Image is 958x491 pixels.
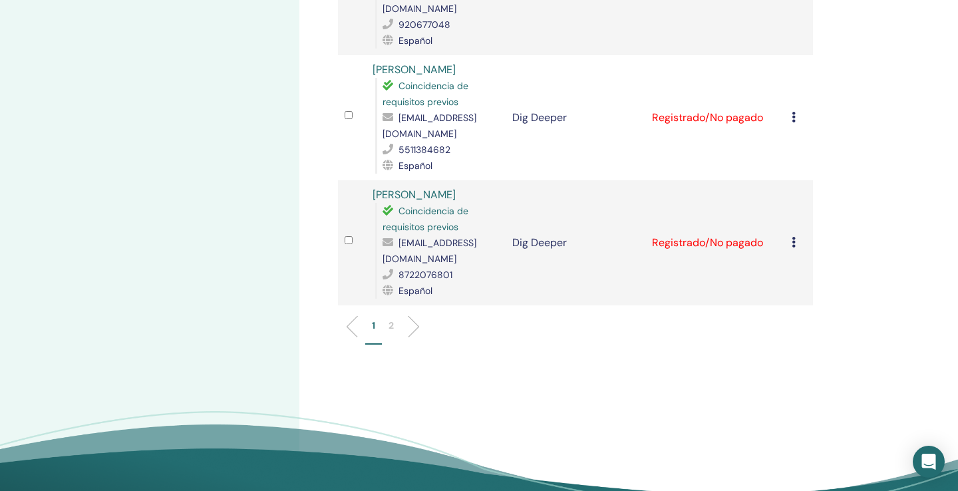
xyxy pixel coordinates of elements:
span: Español [399,285,432,297]
a: [PERSON_NAME] [373,188,456,202]
td: Dig Deeper [506,180,645,305]
div: Open Intercom Messenger [913,446,945,478]
span: 920677048 [399,19,450,31]
span: 5511384682 [399,144,450,156]
span: Coincidencia de requisitos previos [383,205,468,233]
span: Español [399,35,432,47]
span: [EMAIL_ADDRESS][DOMAIN_NAME] [383,112,476,140]
a: [PERSON_NAME] [373,63,456,77]
p: 1 [372,319,375,333]
p: 2 [389,319,394,333]
span: 8722076801 [399,269,452,281]
td: Dig Deeper [506,55,645,180]
span: [EMAIL_ADDRESS][DOMAIN_NAME] [383,237,476,265]
span: Español [399,160,432,172]
span: Coincidencia de requisitos previos [383,80,468,108]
